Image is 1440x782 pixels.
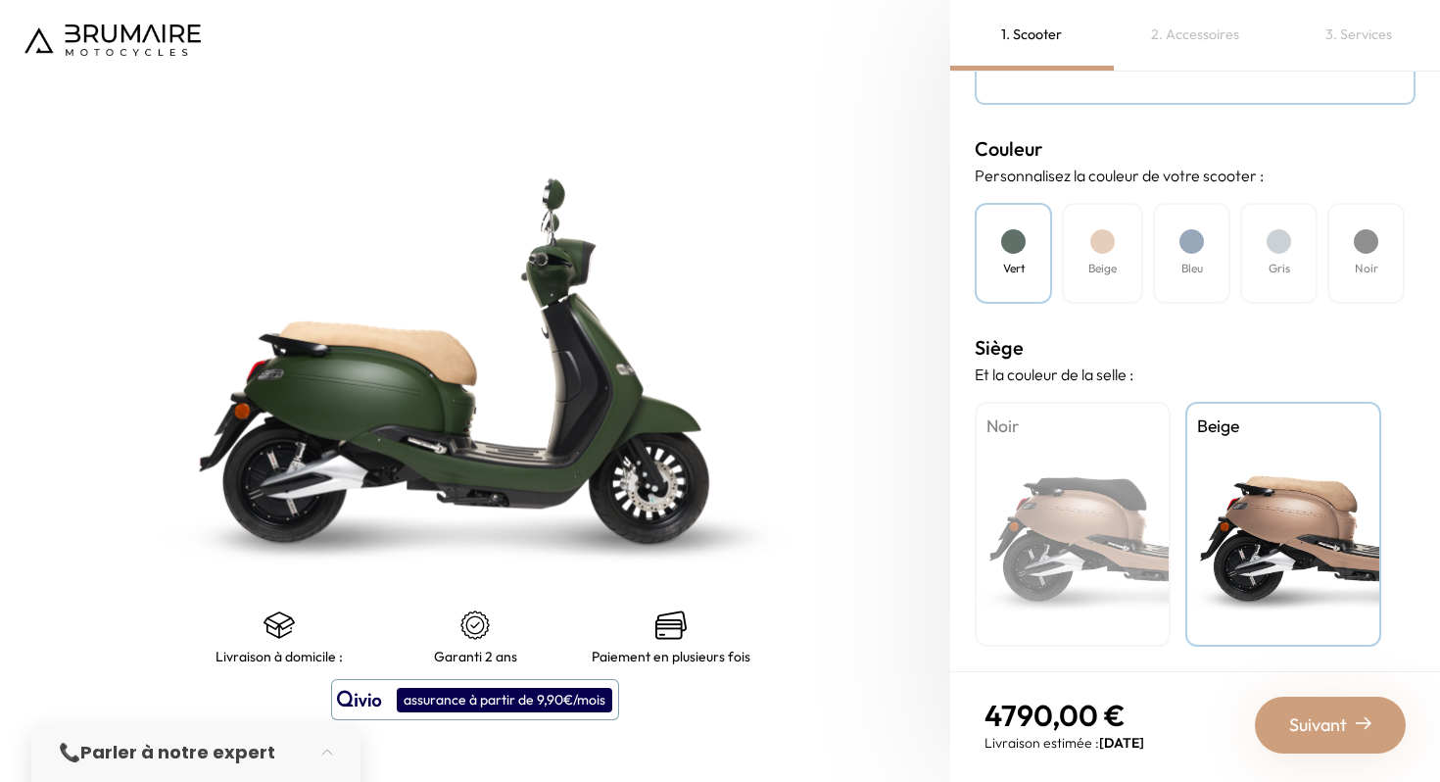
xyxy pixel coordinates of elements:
h4: Bleu [1181,260,1203,277]
img: Logo de Brumaire [24,24,201,56]
h4: Noir [986,414,1159,439]
p: 4790,00 € [984,698,1144,733]
span: Suivant [1289,711,1347,739]
p: Paiement en plusieurs fois [592,649,750,664]
img: credit-cards.png [655,610,687,641]
h4: Noir [1355,260,1378,277]
h4: Gris [1269,260,1290,277]
img: certificat-de-garantie.png [459,610,491,641]
h3: Couleur [975,134,1416,164]
h4: Beige [1197,414,1369,439]
img: right-arrow-2.png [1356,715,1371,731]
button: assurance à partir de 9,90€/mois [331,679,619,720]
h4: Vert [1003,260,1025,277]
h4: Beige [1088,260,1117,277]
div: assurance à partir de 9,90€/mois [397,688,612,712]
p: Garanti 2 ans [434,649,517,664]
p: Et la couleur de la selle : [975,363,1416,386]
p: Personnalisez la couleur de votre scooter : [975,164,1416,187]
p: Livraison estimée : [984,733,1144,753]
p: Livraison à domicile : [216,649,343,664]
span: [DATE] [1099,734,1144,752]
img: shipping.png [264,610,295,641]
h3: Siège [975,333,1416,363]
img: logo qivio [337,688,382,711]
